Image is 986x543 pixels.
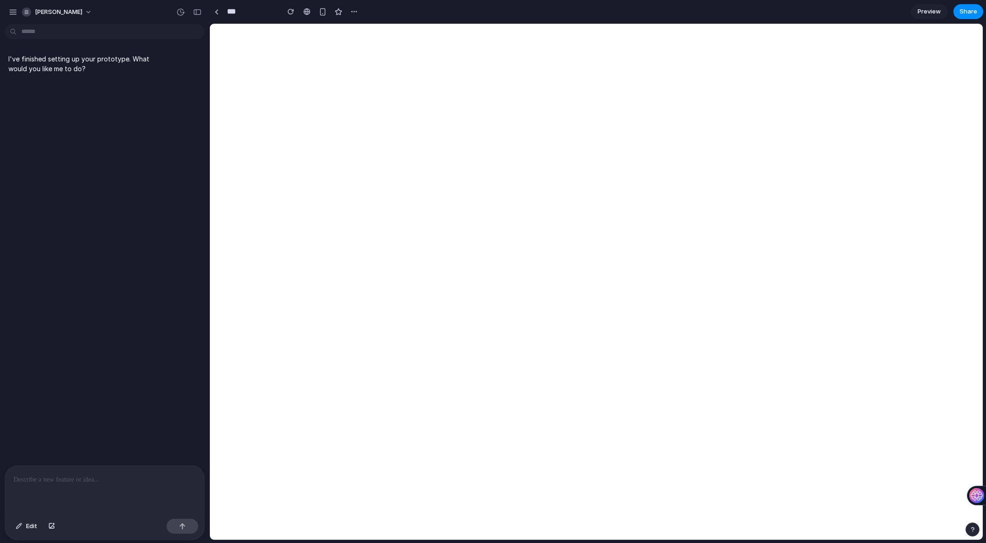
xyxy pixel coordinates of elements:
[18,5,97,20] button: [PERSON_NAME]
[959,7,977,16] span: Share
[26,522,37,531] span: Edit
[918,7,941,16] span: Preview
[8,54,164,74] p: I've finished setting up your prototype. What would you like me to do?
[911,4,948,19] a: Preview
[11,519,42,534] button: Edit
[953,4,983,19] button: Share
[35,7,82,17] span: [PERSON_NAME]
